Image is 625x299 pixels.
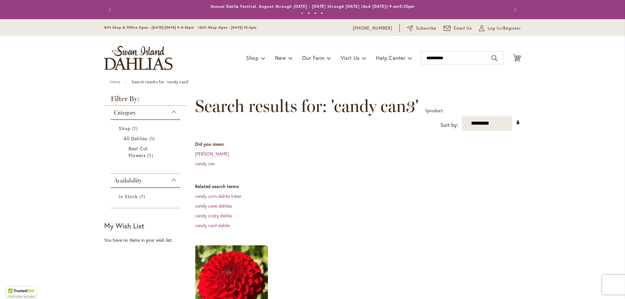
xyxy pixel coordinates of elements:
label: Sort by: [440,119,458,131]
strong: Filter By: [104,95,187,106]
a: store logo [104,46,173,70]
span: All Dahlias [124,135,148,142]
span: Our Farm [302,54,324,61]
span: Visit Us [341,54,360,61]
span: Category [114,109,136,116]
span: Subscribe [416,25,437,32]
a: candy can [195,160,215,167]
a: Email Us [444,25,472,32]
span: 1 [425,107,427,114]
strong: My Wish List [104,221,144,230]
span: Search results for: 'candy can3' [195,96,419,116]
span: 1 [132,125,139,132]
span: 1 [147,152,155,159]
a: All Dahlias [124,135,169,142]
div: You have no items in your wish list. [104,237,191,243]
span: Email Us [454,25,472,32]
a: [PERSON_NAME] [195,151,229,157]
a: candy crazy dahlia [195,212,232,219]
a: [PHONE_NUMBER] [353,25,392,32]
dt: Related search terms [195,183,521,190]
a: candy cane dahlias [195,203,232,209]
button: Previous [104,3,117,16]
a: In Stock 1 [119,193,174,200]
a: Subscribe [407,25,437,32]
a: Log In/Register [479,25,521,32]
span: Gift Shop & Office Open - [DATE]-[DATE] 9-4:30pm / [104,25,200,30]
span: New [275,54,286,61]
span: Shop [246,54,259,61]
a: candy corn dahlia tuber [195,193,242,199]
a: Annual Dahlia Festival, August through [DATE] - [DATE] through [DATE] (And [DATE]) 9-am5:30pm [211,4,415,9]
span: Gift Shop Open - [DATE] 10-3pm [200,25,257,30]
a: Best Cut Flowers [129,145,164,159]
span: In Stock [119,193,138,199]
button: Next [508,3,521,16]
span: Availability [114,177,142,184]
p: product [425,105,443,116]
button: 2 of 4 [308,12,310,14]
span: Help Center [376,54,406,61]
button: 4 of 4 [321,12,323,14]
a: Shop [119,125,174,132]
iframe: Launch Accessibility Center [5,276,23,294]
button: 1 of 4 [301,12,303,14]
span: 1 [139,193,146,200]
a: candy card dahlia [195,222,230,228]
span: 1 [149,135,157,142]
button: 3 of 4 [314,12,316,14]
span: Best Cut Flowers [129,145,148,158]
span: Log In/Register [488,25,521,32]
strong: Search results for: 'candy can3' [132,79,189,84]
dt: Did you mean [195,141,521,147]
span: Shop [119,125,131,131]
a: Home [110,79,120,84]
